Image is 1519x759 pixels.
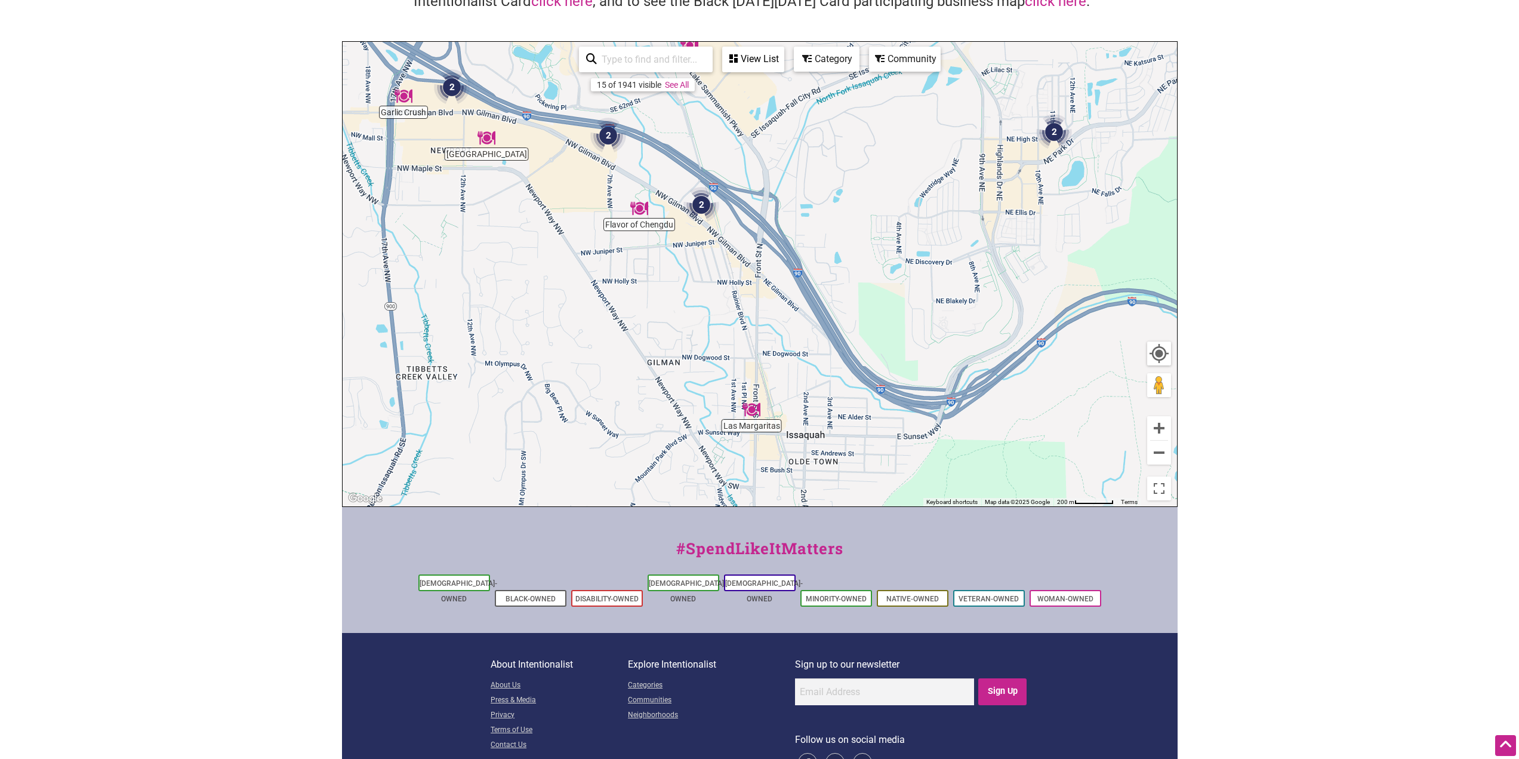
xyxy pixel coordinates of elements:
[628,693,795,708] a: Communities
[1121,499,1138,505] a: Terms
[390,82,417,110] div: Garlic Crush
[491,708,628,723] a: Privacy
[597,80,661,90] div: 15 of 1941 visible
[926,498,978,506] button: Keyboard shortcuts
[738,396,765,423] div: Las Margaritas
[665,80,689,90] a: See All
[795,732,1028,748] p: Follow us on social media
[795,657,1028,672] p: Sign up to our newsletter
[869,47,941,72] div: Filter by Community
[1031,109,1077,155] div: 2
[978,678,1027,705] input: Sign Up
[491,693,628,708] a: Press & Media
[794,47,859,72] div: Filter by category
[806,595,867,603] a: Minority-Owned
[491,723,628,738] a: Terms of Use
[1037,595,1093,603] a: Woman-Owned
[342,537,1178,572] div: #SpendLikeItMatters
[725,579,803,603] a: [DEMOGRAPHIC_DATA]-Owned
[473,124,500,152] div: Madras Dosa Corner
[795,48,858,70] div: Category
[628,678,795,693] a: Categories
[886,595,939,603] a: Native-Owned
[506,595,556,603] a: Black-Owned
[959,595,1019,603] a: Veteran-Owned
[795,678,974,705] input: Email Address
[1057,499,1074,505] span: 200 m
[346,491,385,506] a: Open this area in Google Maps (opens a new window)
[628,657,795,672] p: Explore Intentionalist
[626,195,653,222] div: Flavor of Chengdu
[420,579,497,603] a: [DEMOGRAPHIC_DATA]-Owned
[679,182,724,228] div: 2
[1147,416,1171,440] button: Zoom in
[1147,477,1170,500] button: Toggle fullscreen view
[579,47,713,72] div: Type to search and filter
[491,678,628,693] a: About Us
[1053,498,1117,506] button: Map Scale: 200 m per 62 pixels
[597,48,705,71] input: Type to find and filter...
[491,657,628,672] p: About Intentionalist
[628,708,795,723] a: Neighborhoods
[985,499,1050,505] span: Map data ©2025 Google
[722,47,784,72] div: See a list of the visible businesses
[586,113,631,158] div: 2
[491,738,628,753] a: Contact Us
[649,579,726,603] a: [DEMOGRAPHIC_DATA]-Owned
[723,48,783,70] div: View List
[1495,735,1516,756] div: Scroll Back to Top
[346,491,385,506] img: Google
[870,48,939,70] div: Community
[1147,342,1171,365] button: Your Location
[575,595,639,603] a: Disability-Owned
[429,64,475,110] div: 2
[1147,441,1171,465] button: Zoom out
[1147,373,1171,397] button: Drag Pegman onto the map to open Street View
